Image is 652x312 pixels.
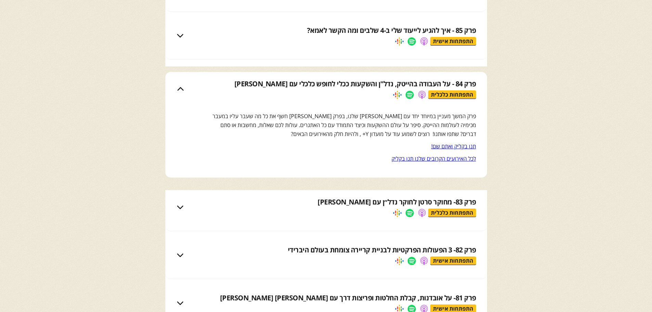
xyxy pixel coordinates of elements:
[428,209,476,217] div: התפתחות כלכלית
[220,293,476,303] div: פרק 81- על אובדנות, קבלת החלטות ופריצות דרך עם [PERSON_NAME] [PERSON_NAME]
[191,10,461,64] p: איך מתפרנסים ממה שאני אוהבת לעשות? מה האקס פקטור ברשתות החברתיות? כמה אומץ וסבלנות אנחנו צריכים ע...
[165,53,487,145] nav: פרק 85 - איך להגיע לייעוד שלי ב-4 שלבים ומה הקשר לאמא?התפתחות אישית
[165,238,487,272] div: פרק 82- 3 הפעולות הפרקטיות לבניית קריירה צומחת בעולם היברידיהתפתחות אישית
[318,197,476,207] div: פרק 83- מחוקר סרטן לחוקר נדל״ן עם [PERSON_NAME]
[430,257,476,265] div: התפתחות אישית
[307,26,476,35] div: פרק 85 - איך להגיע לייעוד שלי ב-4 שלבים ומה הקשר לאמא?
[431,142,476,150] a: תנו בקליק ואתם שם!
[191,230,461,248] p: בפרק 83, בו התארחנו אצל [PERSON_NAME] בפודקאסט מיינדהאנטר, תשמעו את [PERSON_NAME] כמו שמעולם לא ש...
[206,112,476,138] p: פרק המשך מעניין במיוחד יחד עם [PERSON_NAME] שלנו, בפרק [PERSON_NAME] חשף את כל מה שעבר עליו במעבר...
[165,190,487,224] div: פרק 83- מחוקר סרטן לחוקר נדל״ן עם [PERSON_NAME]התפתחות כלכלית
[165,72,487,106] div: פרק 84 - על העבודה בהייטק, נדל"ן והשקעות ככלי לחופש כלכלי עם [PERSON_NAME]התפתחות כלכלית
[288,245,476,255] div: פרק 82- 3 הפעולות הפרקטיות לבניית קריירה צומחת בעולם היברידי
[191,58,461,94] p: מהם 4 השלבים לדייק את הייעוד שלי? איך גם אני הופך להיות האדם שקם מאושר בבוקר למה שהוא עושה? האם י...
[392,155,476,162] a: לכל האירועים הקרובים שלנו תנו בקליק
[165,5,487,78] nav: פרק 86 - מה יגרום לעסק שלי להתפוצץ?! עם [PERSON_NAME]התפתחות אישית
[428,90,476,99] div: התפתחות כלכלית
[165,18,487,53] div: פרק 85 - איך להגיע לייעוד שלי ב-4 שלבים ומה הקשר לאמא?התפתחות אישית
[165,106,487,177] nav: פרק 84 - על העבודה בהייטק, נדל"ן והשקעות ככלי לחופש כלכלי עם [PERSON_NAME]התפתחות כלכלית
[234,79,476,89] div: פרק 84 - על העבודה בהייטק, נדל"ן והשקעות ככלי לחופש כלכלי עם [PERSON_NAME]
[430,37,476,46] div: התפתחות אישית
